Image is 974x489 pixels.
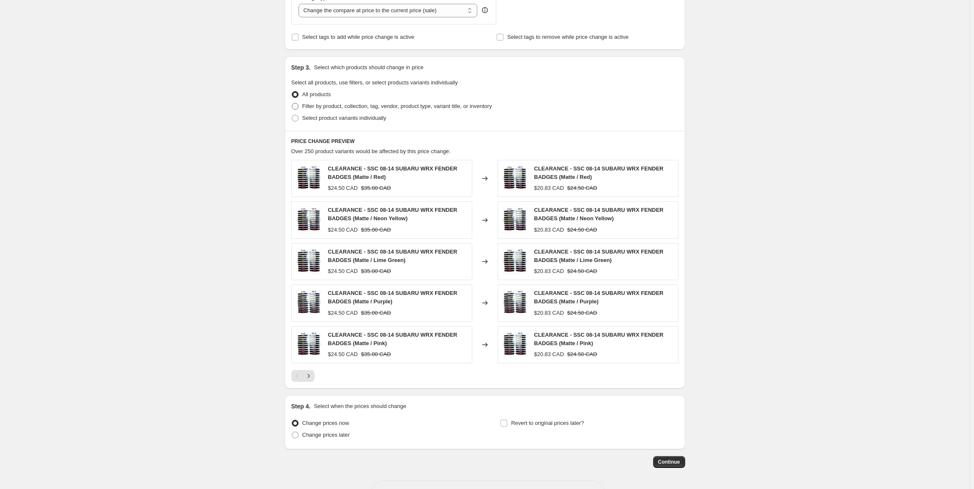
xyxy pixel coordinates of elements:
span: $24.50 CAD [567,268,597,274]
span: CLEARANCE - SSC 08-14 SUBARU WRX FENDER BADGES (Matte / Neon Yellow) [534,207,664,222]
span: Select tags to add while price change is active [302,34,414,40]
span: CLEARANCE - SSC 08-14 SUBARU WRX FENDER BADGES (Matte / Lime Green) [328,249,457,263]
span: $35.00 CAD [361,227,391,233]
span: Select all products, use filters, or select products variants individually [291,79,458,86]
nav: Pagination [291,370,315,382]
img: Polish_20200426_225400094_80x.jpg [296,332,321,357]
h2: Step 3. [291,63,311,72]
span: Revert to original prices later? [511,420,584,426]
img: Polish_20200426_225400094_80x.jpg [296,208,321,233]
span: Over 250 product variants would be affected by this price change: [291,148,451,154]
span: $24.50 CAD [328,310,358,316]
span: $35.00 CAD [361,185,391,191]
span: $24.50 CAD [328,351,358,357]
span: $24.50 CAD [328,268,358,274]
span: $24.50 CAD [567,185,597,191]
span: $35.00 CAD [361,268,391,274]
span: Select tags to remove while price change is active [507,34,629,40]
img: Polish_20200426_225400094_80x.jpg [296,166,321,191]
span: Select product variants individually [302,115,386,121]
span: $20.83 CAD [534,185,564,191]
span: $24.50 CAD [328,227,358,233]
span: CLEARANCE - SSC 08-14 SUBARU WRX FENDER BADGES (Matte / Lime Green) [534,249,664,263]
span: $24.50 CAD [328,185,358,191]
h2: Step 4. [291,402,311,411]
span: Filter by product, collection, tag, vendor, product type, variant title, or inventory [302,103,492,109]
span: $24.50 CAD [567,310,597,316]
p: Select which products should change in price [314,63,423,72]
span: CLEARANCE - SSC 08-14 SUBARU WRX FENDER BADGES (Matte / Neon Yellow) [328,207,457,222]
img: Polish_20200426_225400094_80x.jpg [502,208,527,233]
span: CLEARANCE - SSC 08-14 SUBARU WRX FENDER BADGES (Matte / Red) [328,165,457,180]
button: Continue [653,456,685,468]
span: Change prices later [302,432,350,438]
span: $24.50 CAD [567,351,597,357]
img: Polish_20200426_225400094_80x.jpg [296,249,321,274]
img: Polish_20200426_225400094_80x.jpg [502,290,527,316]
span: $20.83 CAD [534,227,564,233]
span: $20.83 CAD [534,310,564,316]
p: Select when the prices should change [314,402,406,411]
div: help [481,6,489,14]
h6: PRICE CHANGE PREVIEW [291,138,678,145]
span: CLEARANCE - SSC 08-14 SUBARU WRX FENDER BADGES (Matte / Red) [534,165,664,180]
span: $35.00 CAD [361,351,391,357]
button: Next [303,370,315,382]
span: CLEARANCE - SSC 08-14 SUBARU WRX FENDER BADGES (Matte / Purple) [328,290,457,305]
span: CLEARANCE - SSC 08-14 SUBARU WRX FENDER BADGES (Matte / Pink) [328,332,457,346]
span: CLEARANCE - SSC 08-14 SUBARU WRX FENDER BADGES (Matte / Purple) [534,290,664,305]
span: $20.83 CAD [534,351,564,357]
img: Polish_20200426_225400094_80x.jpg [502,166,527,191]
span: $35.00 CAD [361,310,391,316]
span: CLEARANCE - SSC 08-14 SUBARU WRX FENDER BADGES (Matte / Pink) [534,332,664,346]
span: Change prices now [302,420,349,426]
span: Continue [658,459,680,465]
span: All products [302,91,331,97]
span: $20.83 CAD [534,268,564,274]
img: Polish_20200426_225400094_80x.jpg [502,249,527,274]
span: $24.50 CAD [567,227,597,233]
img: Polish_20200426_225400094_80x.jpg [502,332,527,357]
img: Polish_20200426_225400094_80x.jpg [296,290,321,316]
